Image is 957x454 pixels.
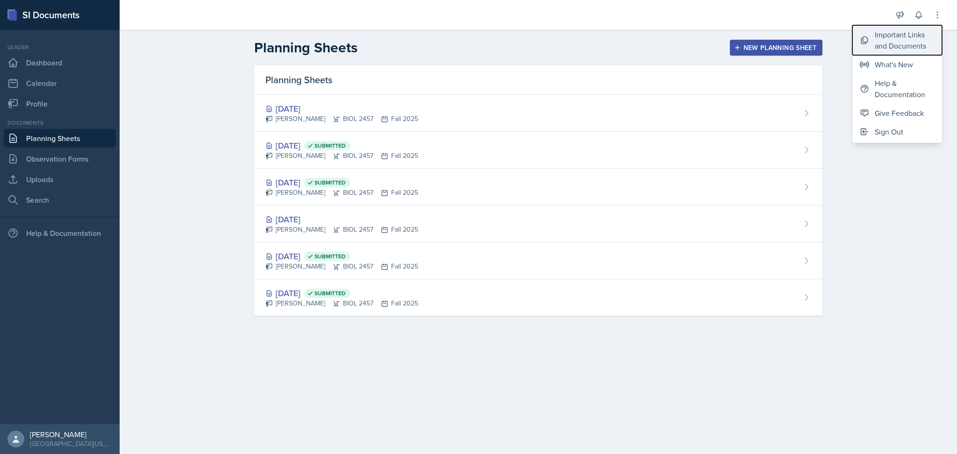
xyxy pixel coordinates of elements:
[875,29,935,51] div: Important Links and Documents
[4,119,116,127] div: Documents
[254,95,822,132] a: [DATE] [PERSON_NAME]BIOL 2457Fall 2025
[30,439,112,448] div: [GEOGRAPHIC_DATA][US_STATE]
[265,213,418,226] div: [DATE]
[314,142,346,149] span: Submitted
[314,253,346,260] span: Submitted
[4,74,116,92] a: Calendar
[265,188,418,198] div: [PERSON_NAME] BIOL 2457 Fall 2025
[254,206,822,242] a: [DATE] [PERSON_NAME]BIOL 2457Fall 2025
[254,169,822,206] a: [DATE] Submitted [PERSON_NAME]BIOL 2457Fall 2025
[30,430,112,439] div: [PERSON_NAME]
[265,102,418,115] div: [DATE]
[875,126,903,137] div: Sign Out
[254,65,822,95] div: Planning Sheets
[265,250,418,262] div: [DATE]
[4,224,116,242] div: Help & Documentation
[4,191,116,209] a: Search
[4,43,116,51] div: Leader
[265,176,418,189] div: [DATE]
[265,287,418,299] div: [DATE]
[736,44,816,51] div: New Planning Sheet
[265,262,418,271] div: [PERSON_NAME] BIOL 2457 Fall 2025
[314,179,346,186] span: Submitted
[852,74,942,104] button: Help & Documentation
[254,39,357,56] h2: Planning Sheets
[265,139,418,152] div: [DATE]
[265,298,418,308] div: [PERSON_NAME] BIOL 2457 Fall 2025
[730,40,822,56] button: New Planning Sheet
[265,151,418,161] div: [PERSON_NAME] BIOL 2457 Fall 2025
[852,25,942,55] button: Important Links and Documents
[254,132,822,169] a: [DATE] Submitted [PERSON_NAME]BIOL 2457Fall 2025
[4,170,116,189] a: Uploads
[254,279,822,316] a: [DATE] Submitted [PERSON_NAME]BIOL 2457Fall 2025
[265,225,418,234] div: [PERSON_NAME] BIOL 2457 Fall 2025
[4,149,116,168] a: Observation Forms
[875,59,913,70] div: What's New
[314,290,346,297] span: Submitted
[875,107,924,119] div: Give Feedback
[852,104,942,122] button: Give Feedback
[4,53,116,72] a: Dashboard
[4,129,116,148] a: Planning Sheets
[875,78,935,100] div: Help & Documentation
[265,114,418,124] div: [PERSON_NAME] BIOL 2457 Fall 2025
[4,94,116,113] a: Profile
[852,55,942,74] button: What's New
[254,242,822,279] a: [DATE] Submitted [PERSON_NAME]BIOL 2457Fall 2025
[852,122,942,141] button: Sign Out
